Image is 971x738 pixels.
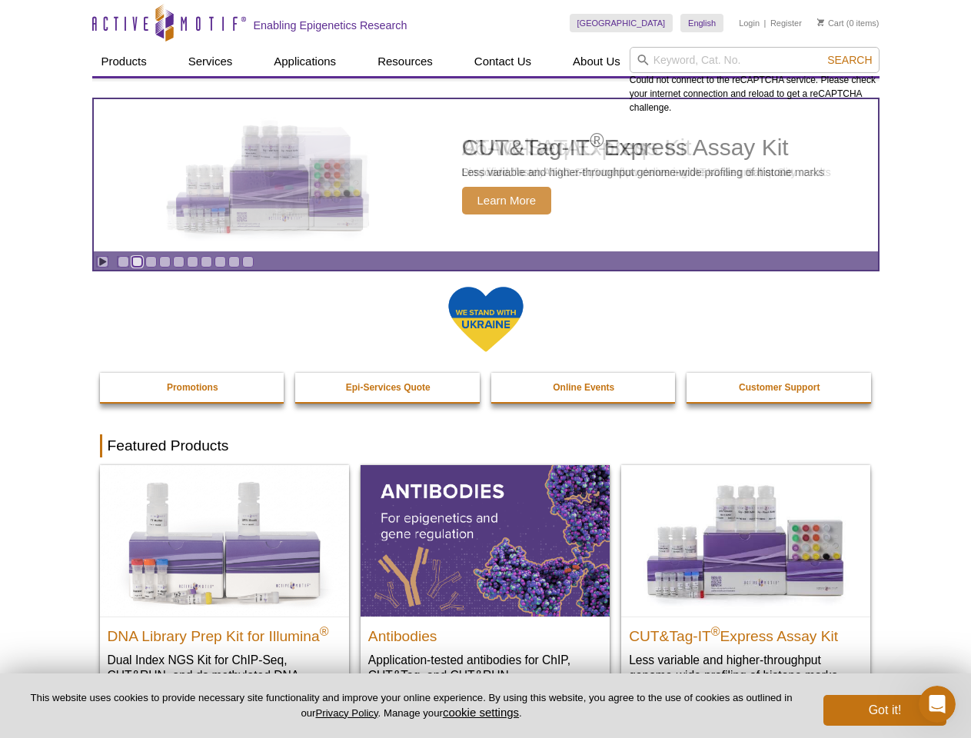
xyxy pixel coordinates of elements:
span: Search [827,54,872,66]
a: Products [92,47,156,76]
img: We Stand With Ukraine [447,285,524,354]
a: Go to slide 3 [145,256,157,268]
a: Go to slide 2 [131,256,143,268]
span: Learn More [462,187,552,214]
sup: ® [320,624,329,637]
strong: Epi-Services Quote [346,382,431,393]
a: [GEOGRAPHIC_DATA] [570,14,673,32]
button: cookie settings [443,706,519,719]
a: Resources [368,47,442,76]
sup: ® [590,129,604,151]
a: Epi-Services Quote [295,373,481,402]
sup: ® [711,624,720,637]
img: DNA Library Prep Kit for Illumina [100,465,349,616]
a: About Us [564,47,630,76]
a: Go to slide 1 [118,256,129,268]
a: Register [770,18,802,28]
h2: Featured Products [100,434,872,457]
a: Services [179,47,242,76]
a: Promotions [100,373,286,402]
a: Go to slide 10 [242,256,254,268]
a: CUT&Tag-IT Express Assay Kit CUT&Tag-IT®Express Assay Kit Less variable and higher-throughput gen... [94,99,878,251]
a: Toggle autoplay [97,256,108,268]
button: Search [823,53,876,67]
iframe: Intercom live chat [919,686,956,723]
a: Go to slide 7 [201,256,212,268]
a: All Antibodies Antibodies Application-tested antibodies for ChIP, CUT&Tag, and CUT&RUN. [361,465,610,698]
p: Application-tested antibodies for ChIP, CUT&Tag, and CUT&RUN. [368,652,602,683]
p: Less variable and higher-throughput genome-wide profiling of histone marks​. [629,652,863,683]
img: CUT&Tag-IT® Express Assay Kit [621,465,870,616]
a: Privacy Policy [315,707,377,719]
h2: CUT&Tag-IT Express Assay Kit [462,136,825,159]
a: English [680,14,723,32]
img: CUT&Tag-IT Express Assay Kit [143,91,397,260]
a: Go to slide 9 [228,256,240,268]
a: Go to slide 5 [173,256,185,268]
article: CUT&Tag-IT Express Assay Kit [94,99,878,251]
p: Dual Index NGS Kit for ChIP-Seq, CUT&RUN, and ds methylated DNA assays. [108,652,341,699]
a: Go to slide 6 [187,256,198,268]
a: Customer Support [687,373,873,402]
a: Go to slide 4 [159,256,171,268]
li: (0 items) [817,14,880,32]
input: Keyword, Cat. No. [630,47,880,73]
img: Your Cart [817,18,824,26]
strong: Customer Support [739,382,820,393]
a: Cart [817,18,844,28]
a: DNA Library Prep Kit for Illumina DNA Library Prep Kit for Illumina® Dual Index NGS Kit for ChIP-... [100,465,349,713]
strong: Promotions [167,382,218,393]
button: Got it! [823,695,946,726]
a: Online Events [491,373,677,402]
a: Login [739,18,760,28]
img: All Antibodies [361,465,610,616]
h2: DNA Library Prep Kit for Illumina [108,621,341,644]
a: Applications [264,47,345,76]
a: CUT&Tag-IT® Express Assay Kit CUT&Tag-IT®Express Assay Kit Less variable and higher-throughput ge... [621,465,870,698]
h2: Antibodies [368,621,602,644]
p: Less variable and higher-throughput genome-wide profiling of histone marks [462,165,825,179]
a: Go to slide 8 [214,256,226,268]
a: Contact Us [465,47,540,76]
strong: Online Events [553,382,614,393]
h2: CUT&Tag-IT Express Assay Kit [629,621,863,644]
h2: Enabling Epigenetics Research [254,18,407,32]
li: | [764,14,766,32]
div: Could not connect to the reCAPTCHA service. Please check your internet connection and reload to g... [630,47,880,115]
p: This website uses cookies to provide necessary site functionality and improve your online experie... [25,691,798,720]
